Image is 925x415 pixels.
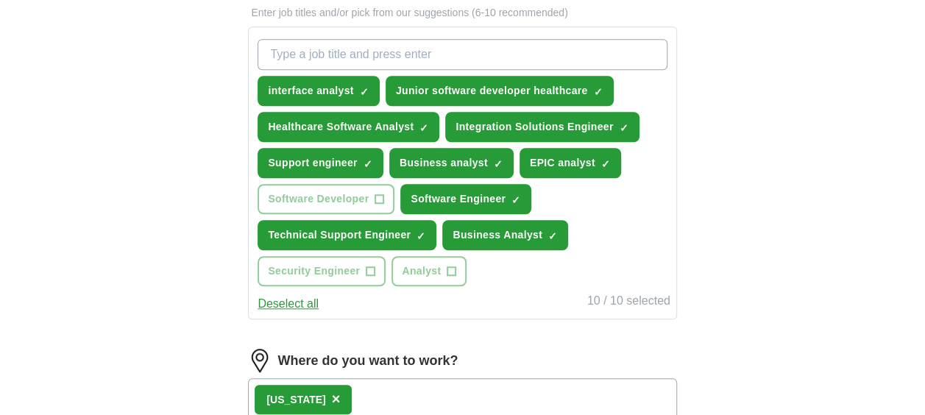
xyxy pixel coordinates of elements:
[417,230,425,242] span: ✓
[332,391,341,407] span: ×
[266,392,325,408] div: [US_STATE]
[258,148,383,178] button: Support engineer✓
[258,112,439,142] button: Healthcare Software Analyst✓
[258,256,386,286] button: Security Engineer
[258,295,319,313] button: Deselect all
[268,227,411,243] span: Technical Support Engineer
[332,389,341,411] button: ×
[520,148,621,178] button: EPIC analyst✓
[258,184,394,214] button: Software Developer
[620,122,628,134] span: ✓
[386,76,614,106] button: Junior software developer healthcare✓
[400,184,531,214] button: Software Engineer✓
[494,158,503,170] span: ✓
[601,158,610,170] span: ✓
[268,263,360,279] span: Security Engineer
[258,76,379,106] button: interface analyst✓
[456,119,613,135] span: Integration Solutions Engineer
[268,83,353,99] span: interface analyst
[587,292,670,313] div: 10 / 10 selected
[391,256,467,286] button: Analyst
[277,351,458,371] label: Where do you want to work?
[248,5,676,21] p: Enter job titles and/or pick from our suggestions (6-10 recommended)
[419,122,428,134] span: ✓
[400,155,488,171] span: Business analyst
[364,158,372,170] span: ✓
[396,83,588,99] span: Junior software developer healthcare
[258,39,667,70] input: Type a job title and press enter
[530,155,595,171] span: EPIC analyst
[258,220,436,250] button: Technical Support Engineer✓
[268,155,358,171] span: Support engineer
[511,194,520,206] span: ✓
[548,230,557,242] span: ✓
[445,112,639,142] button: Integration Solutions Engineer✓
[442,220,568,250] button: Business Analyst✓
[360,86,369,98] span: ✓
[402,263,441,279] span: Analyst
[453,227,542,243] span: Business Analyst
[268,191,369,207] span: Software Developer
[389,148,514,178] button: Business analyst✓
[248,349,272,372] img: location.png
[268,119,414,135] span: Healthcare Software Analyst
[594,86,603,98] span: ✓
[411,191,506,207] span: Software Engineer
